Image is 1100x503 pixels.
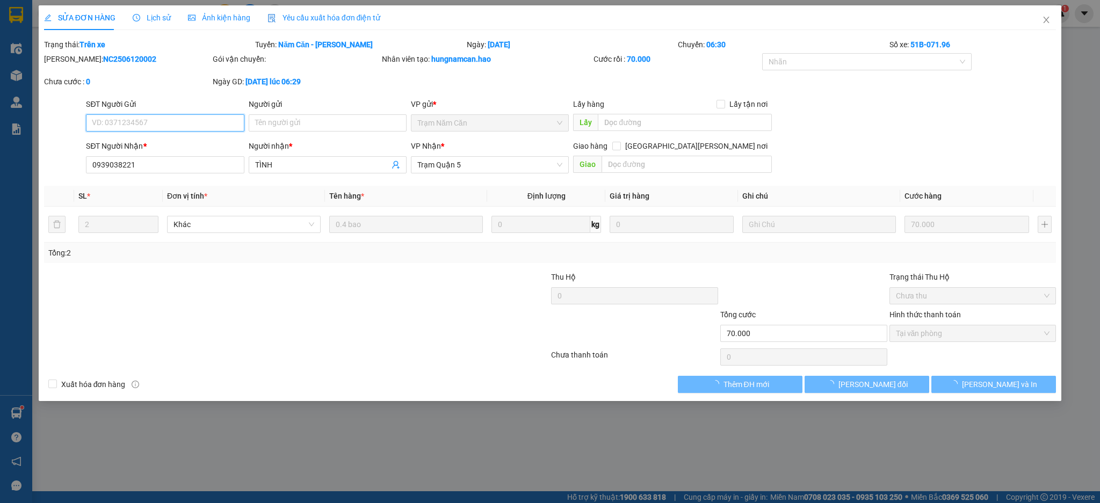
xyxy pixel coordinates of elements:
[86,140,244,152] div: SĐT Người Nhận
[78,192,87,200] span: SL
[621,140,772,152] span: [GEOGRAPHIC_DATA][PERSON_NAME] nơi
[48,216,66,233] button: delete
[573,114,598,131] span: Lấy
[173,216,314,232] span: Khác
[678,376,802,393] button: Thêm ĐH mới
[573,142,607,150] span: Giao hàng
[48,247,425,259] div: Tổng: 2
[573,156,602,173] span: Giao
[431,55,491,63] b: hungnamcan.hao
[896,325,1050,341] span: Tại văn phòng
[44,13,115,22] span: SỬA ĐƠN HÀNG
[329,216,483,233] input: VD: Bàn, Ghế
[889,271,1056,283] div: Trạng thái Thu Hộ
[86,77,90,86] b: 0
[527,192,566,200] span: Định lượng
[245,77,301,86] b: [DATE] lúc 06:29
[167,192,207,200] span: Đơn vị tính
[103,55,156,63] b: NC2506120002
[550,349,719,368] div: Chưa thanh toán
[44,53,211,65] div: [PERSON_NAME]:
[598,114,772,131] input: Dọc đường
[329,192,364,200] span: Tên hàng
[249,140,407,152] div: Người nhận
[466,39,677,50] div: Ngày:
[590,216,601,233] span: kg
[720,310,756,319] span: Tổng cước
[278,40,373,49] b: Năm Căn - [PERSON_NAME]
[57,378,130,390] span: Xuất hóa đơn hàng
[950,380,962,388] span: loading
[188,13,250,22] span: Ảnh kiện hàng
[411,98,569,110] div: VP gửi
[742,216,896,233] input: Ghi Chú
[712,380,723,388] span: loading
[44,14,52,21] span: edit
[706,40,726,49] b: 06:30
[723,378,769,390] span: Thêm ĐH mới
[44,76,211,88] div: Chưa cước :
[267,13,381,22] span: Yêu cầu xuất hóa đơn điện tử
[1031,5,1061,35] button: Close
[725,98,772,110] span: Lấy tận nơi
[610,216,734,233] input: 0
[188,14,196,21] span: picture
[962,378,1037,390] span: [PERSON_NAME] và In
[573,100,604,108] span: Lấy hàng
[805,376,929,393] button: [PERSON_NAME] đổi
[838,378,908,390] span: [PERSON_NAME] đổi
[267,14,276,23] img: icon
[213,76,380,88] div: Ngày GD:
[904,192,942,200] span: Cước hàng
[889,310,961,319] label: Hình thức thanh toán
[904,216,1029,233] input: 0
[827,380,838,388] span: loading
[627,55,650,63] b: 70.000
[79,40,105,49] b: Trên xe
[931,376,1056,393] button: [PERSON_NAME] và In
[411,142,441,150] span: VP Nhận
[382,53,591,65] div: Nhân viên tạo:
[86,98,244,110] div: SĐT Người Gửi
[392,161,400,169] span: user-add
[610,192,649,200] span: Giá trị hàng
[249,98,407,110] div: Người gửi
[43,39,254,50] div: Trạng thái:
[677,39,888,50] div: Chuyến:
[417,157,562,173] span: Trạm Quận 5
[1042,16,1051,24] span: close
[133,14,140,21] span: clock-circle
[738,186,900,207] th: Ghi chú
[417,115,562,131] span: Trạm Năm Căn
[254,39,465,50] div: Tuyến:
[602,156,772,173] input: Dọc đường
[551,273,576,281] span: Thu Hộ
[888,39,1058,50] div: Số xe:
[910,40,950,49] b: 51B-071.96
[488,40,510,49] b: [DATE]
[213,53,380,65] div: Gói vận chuyển:
[896,288,1050,304] span: Chưa thu
[132,381,139,388] span: info-circle
[594,53,761,65] div: Cước rồi :
[1038,216,1052,233] button: plus
[133,13,171,22] span: Lịch sử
